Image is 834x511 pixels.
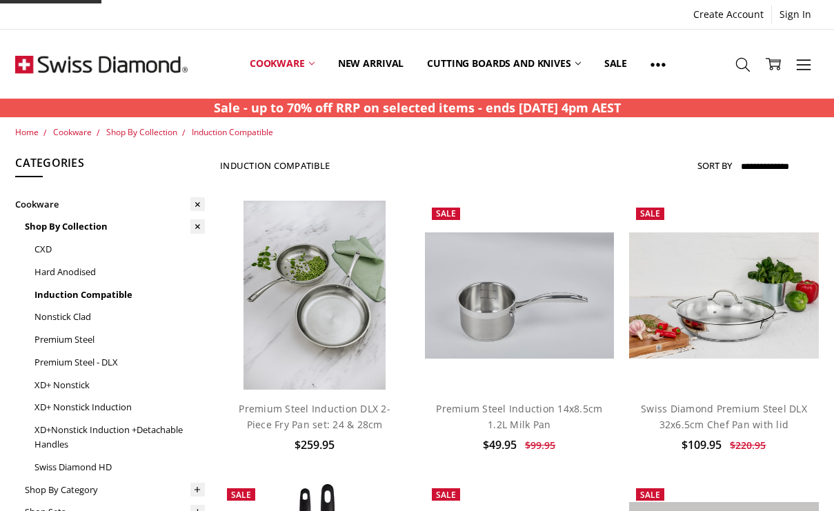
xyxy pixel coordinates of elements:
img: Swiss Diamond Premium Steel DLX 32x6.5cm Chef Pan with lid [629,232,818,359]
a: Shop By Collection [106,126,177,138]
a: Sale [593,33,639,94]
a: Cookware [15,193,204,216]
label: Sort By [697,154,732,177]
a: CXD [34,238,204,261]
a: Hard Anodised [34,261,204,283]
a: XD+Nonstick Induction +Detachable Handles [34,419,204,456]
a: Home [15,126,39,138]
a: Nonstick Clad [34,305,204,328]
span: $109.95 [682,437,722,452]
a: Sign In [772,5,819,24]
a: Swiss Diamond Premium Steel DLX 32x6.5cm Chef Pan with lid [629,201,818,390]
a: Induction Compatible [192,126,273,138]
img: Free Shipping On Every Order [15,30,188,99]
a: Premium steel DLX 2pc fry pan set (28 and 24cm) life style shot [220,201,409,390]
a: Induction Compatible [34,283,204,306]
a: Premium Steel Induction 14x8.5cm 1.2L Milk Pan [436,402,602,430]
span: $220.95 [730,439,766,452]
img: Premium Steel Induction 14x8.5cm 1.2L Milk Pan [425,232,614,359]
span: $99.95 [525,439,555,452]
span: $49.95 [483,437,517,452]
h1: Induction Compatible [220,160,330,171]
a: Cutting boards and knives [415,33,593,94]
a: Shop By Category [25,479,204,501]
a: Shop By Collection [25,215,204,238]
a: Show All [639,33,677,95]
a: New arrival [326,33,415,94]
a: Premium Steel - DLX [34,351,204,374]
strong: Sale - up to 70% off RRP on selected items - ends [DATE] 4pm AEST [214,99,621,116]
a: XD+ Nonstick [34,374,204,397]
span: $259.95 [295,437,335,452]
span: Sale [640,489,660,501]
a: Premium Steel [34,328,204,351]
a: Premium Steel Induction DLX 2-Piece Fry Pan set: 24 & 28cm [239,402,390,430]
span: Sale [231,489,251,501]
a: XD+ Nonstick Induction [34,396,204,419]
img: Premium steel DLX 2pc fry pan set (28 and 24cm) life style shot [244,201,386,390]
a: Swiss Diamond Premium Steel DLX 32x6.5cm Chef Pan with lid [641,402,807,430]
a: Cookware [238,33,326,94]
span: Sale [436,489,456,501]
h5: Categories [15,154,204,178]
a: Premium Steel Induction 14x8.5cm 1.2L Milk Pan [425,201,614,390]
span: Sale [436,208,456,219]
a: Cookware [53,126,92,138]
a: Swiss Diamond HD [34,456,204,479]
a: Create Account [686,5,771,24]
span: Sale [640,208,660,219]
